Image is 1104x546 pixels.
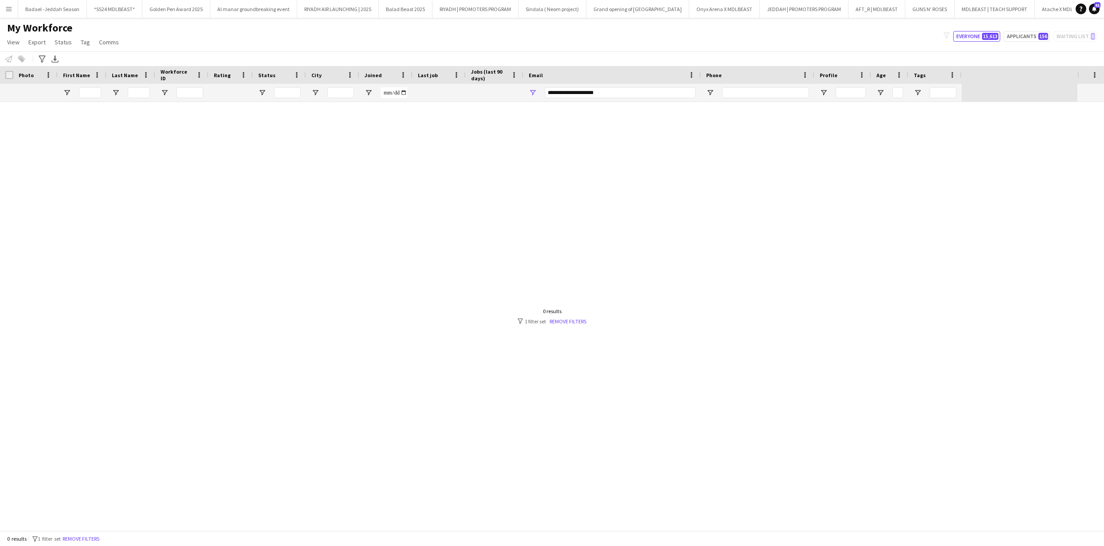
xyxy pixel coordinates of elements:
span: Phone [706,72,722,79]
button: Everyone15,613 [953,31,1000,42]
app-action-btn: Export XLSX [50,54,60,64]
button: Open Filter Menu [706,89,714,97]
span: Joined [365,72,382,79]
input: Age Filter Input [892,87,903,98]
button: Balad Beast 2025 [379,0,432,18]
input: Phone Filter Input [722,87,809,98]
button: JEDDAH | PROMOTERS PROGRAM [760,0,849,18]
input: First Name Filter Input [79,87,101,98]
a: Tag [77,36,94,48]
span: First Name [63,72,90,79]
span: Status [258,72,275,79]
span: 156 [1038,33,1048,40]
div: 1 filter set [518,318,586,325]
button: Open Filter Menu [529,89,537,97]
button: *SS24 MDLBEAST* [87,0,142,18]
a: Status [51,36,75,48]
button: Open Filter Menu [914,89,922,97]
a: Comms [95,36,122,48]
input: Tags Filter Input [930,87,956,98]
span: Workforce ID [161,68,193,82]
button: Open Filter Menu [161,89,169,97]
span: Export [28,38,46,46]
span: View [7,38,20,46]
span: City [311,72,322,79]
button: Applicants156 [1004,31,1050,42]
span: My Workforce [7,21,72,35]
button: Onyx Arena X MDLBEAST [689,0,760,18]
button: MDLBEAST | TEACH SUPPORT [955,0,1035,18]
input: Workforce ID Filter Input [177,87,203,98]
input: City Filter Input [327,87,354,98]
span: Rating [214,72,231,79]
input: Status Filter Input [274,87,301,98]
span: 1 filter set [38,535,61,542]
span: 61 [1094,2,1100,8]
a: Export [25,36,49,48]
button: Open Filter Menu [63,89,71,97]
input: Email Filter Input [545,87,695,98]
span: Profile [820,72,837,79]
button: RIYADH AIR LAUNCHING | 2025 [297,0,379,18]
button: Golden Pen Award 2025 [142,0,210,18]
span: 15,613 [982,33,998,40]
button: Open Filter Menu [365,89,373,97]
span: Age [876,72,886,79]
input: Column with Header Selection [5,71,13,79]
button: GUNS N' ROSES [905,0,955,18]
a: View [4,36,23,48]
button: Open Filter Menu [820,89,828,97]
a: 61 [1089,4,1100,14]
button: Atache X MDLBEAST [1035,0,1095,18]
span: Tag [81,38,90,46]
button: Badael -Jeddah Season [18,0,87,18]
button: Open Filter Menu [112,89,120,97]
button: AFT_R | MDLBEAST [849,0,905,18]
span: Comms [99,38,119,46]
input: Profile Filter Input [836,87,866,98]
button: Grand opening of [GEOGRAPHIC_DATA] [586,0,689,18]
input: Last Name Filter Input [128,87,150,98]
span: Last job [418,72,438,79]
div: 0 results [518,308,586,314]
app-action-btn: Advanced filters [37,54,47,64]
span: Email [529,72,543,79]
button: Al manar groundbreaking event [210,0,297,18]
button: Open Filter Menu [311,89,319,97]
span: Photo [19,72,34,79]
button: Remove filters [61,534,101,544]
span: Status [55,38,72,46]
span: Last Name [112,72,138,79]
input: Joined Filter Input [381,87,407,98]
button: RIYADH | PROMOTERS PROGRAM [432,0,519,18]
span: Tags [914,72,926,79]
button: Open Filter Menu [876,89,884,97]
button: Sindala ( Neom project) [519,0,586,18]
button: Open Filter Menu [258,89,266,97]
span: Jobs (last 90 days) [471,68,507,82]
a: Remove filters [550,318,586,325]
